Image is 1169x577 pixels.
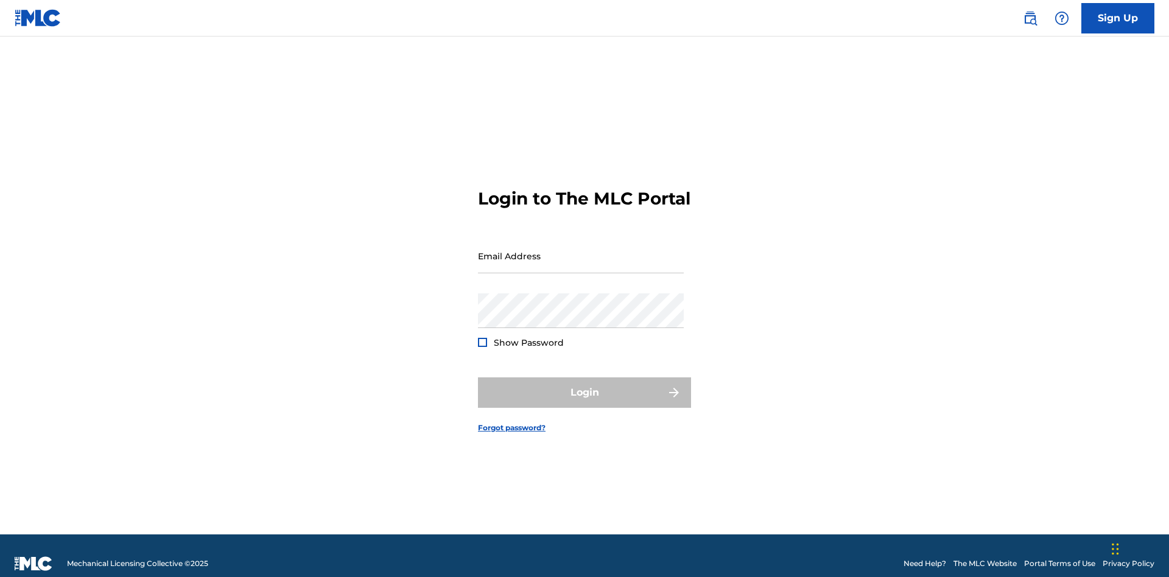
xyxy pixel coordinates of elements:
[1108,519,1169,577] iframe: Chat Widget
[1081,3,1154,33] a: Sign Up
[1050,6,1074,30] div: Help
[1023,11,1037,26] img: search
[1018,6,1042,30] a: Public Search
[1024,558,1095,569] a: Portal Terms of Use
[1055,11,1069,26] img: help
[1112,531,1119,567] div: Drag
[904,558,946,569] a: Need Help?
[494,337,564,348] span: Show Password
[478,188,690,209] h3: Login to The MLC Portal
[1103,558,1154,569] a: Privacy Policy
[15,556,52,571] img: logo
[67,558,208,569] span: Mechanical Licensing Collective © 2025
[478,422,546,433] a: Forgot password?
[953,558,1017,569] a: The MLC Website
[15,9,61,27] img: MLC Logo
